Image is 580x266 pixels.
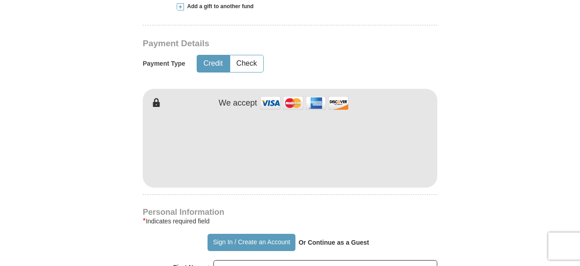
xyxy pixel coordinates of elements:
[143,216,437,227] div: Indicates required field
[197,55,229,72] button: Credit
[143,208,437,216] h4: Personal Information
[219,98,257,108] h4: We accept
[143,60,185,68] h5: Payment Type
[143,39,374,49] h3: Payment Details
[259,93,350,113] img: credit cards accepted
[208,234,295,251] button: Sign In / Create an Account
[230,55,263,72] button: Check
[184,3,254,10] span: Add a gift to another fund
[299,239,369,246] strong: Or Continue as a Guest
